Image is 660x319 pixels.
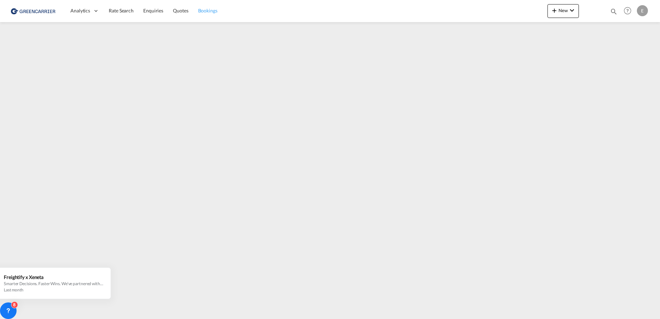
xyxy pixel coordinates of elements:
span: Quotes [173,8,188,13]
span: New [550,8,576,13]
div: E [637,5,648,16]
md-icon: icon-magnify [610,8,618,15]
span: Help [622,5,633,17]
div: icon-magnify [610,8,618,18]
span: Enquiries [143,8,163,13]
span: Rate Search [109,8,134,13]
div: Help [622,5,637,17]
img: 1378a7308afe11ef83610d9e779c6b34.png [10,3,57,19]
button: icon-plus 400-fgNewicon-chevron-down [547,4,579,18]
md-icon: icon-plus 400-fg [550,6,559,14]
span: Bookings [198,8,217,13]
span: Analytics [70,7,90,14]
md-icon: icon-chevron-down [568,6,576,14]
